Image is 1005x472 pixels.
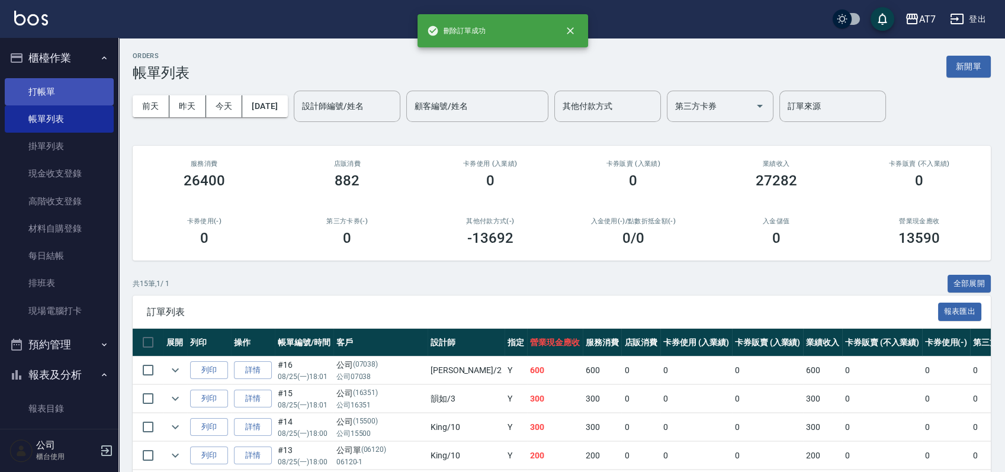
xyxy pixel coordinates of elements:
[583,442,622,470] td: 200
[732,442,804,470] td: 0
[732,357,804,384] td: 0
[234,390,272,408] a: 詳情
[14,11,48,25] img: Logo
[133,65,190,81] h3: 帳單列表
[842,442,921,470] td: 0
[275,385,333,413] td: #15
[275,413,333,441] td: #14
[275,357,333,384] td: #16
[433,160,548,168] h2: 卡券使用 (入業績)
[842,329,921,357] th: 卡券販賣 (不入業績)
[842,385,921,413] td: 0
[133,52,190,60] h2: ORDERS
[803,442,842,470] td: 200
[147,160,262,168] h3: 服務消費
[5,297,114,325] a: 現場電腦打卡
[576,160,691,168] h2: 卡券販賣 (入業績)
[278,371,330,382] p: 08/25 (一) 18:01
[5,105,114,133] a: 帳單列表
[333,329,428,357] th: 客戶
[527,442,583,470] td: 200
[336,371,425,382] p: 公司07038
[433,217,548,225] h2: 其他付款方式(-)
[234,418,272,436] a: 詳情
[428,385,505,413] td: 韻如 /3
[719,217,834,225] h2: 入金儲值
[621,357,660,384] td: 0
[190,390,228,408] button: 列印
[353,416,378,428] p: (15500)
[166,361,184,379] button: expand row
[557,18,583,44] button: close
[871,7,894,31] button: save
[583,413,622,441] td: 300
[505,357,527,384] td: Y
[336,416,425,428] div: 公司
[621,385,660,413] td: 0
[234,447,272,465] a: 詳情
[5,160,114,187] a: 現金收支登錄
[527,413,583,441] td: 300
[336,457,425,467] p: 06120-1
[335,172,359,189] h3: 882
[732,413,804,441] td: 0
[336,444,425,457] div: 公司單
[660,329,732,357] th: 卡券使用 (入業績)
[732,385,804,413] td: 0
[147,306,938,318] span: 訂單列表
[660,413,732,441] td: 0
[5,215,114,242] a: 材料自購登錄
[278,457,330,467] p: 08/25 (一) 18:00
[231,329,275,357] th: 操作
[184,172,225,189] h3: 26400
[922,413,971,441] td: 0
[190,361,228,380] button: 列印
[486,172,495,189] h3: 0
[163,329,187,357] th: 展開
[505,385,527,413] td: Y
[275,442,333,470] td: #13
[5,269,114,297] a: 排班表
[842,413,921,441] td: 0
[900,7,940,31] button: AT7
[275,329,333,357] th: 帳單編號/時間
[922,385,971,413] td: 0
[915,172,923,189] h3: 0
[898,230,940,246] h3: 13590
[361,444,387,457] p: (06120)
[583,329,622,357] th: 服務消費
[290,160,405,168] h2: 店販消費
[166,390,184,407] button: expand row
[842,357,921,384] td: 0
[336,387,425,400] div: 公司
[803,329,842,357] th: 業績收入
[772,230,781,246] h3: 0
[353,387,378,400] p: (16351)
[862,217,977,225] h2: 營業現金應收
[242,95,287,117] button: [DATE]
[803,357,842,384] td: 600
[622,230,644,246] h3: 0 /0
[660,357,732,384] td: 0
[206,95,243,117] button: 今天
[278,428,330,439] p: 08/25 (一) 18:00
[5,359,114,390] button: 報表及分析
[428,413,505,441] td: King /10
[946,60,991,72] a: 新開單
[922,442,971,470] td: 0
[36,439,97,451] h5: 公司
[919,12,936,27] div: AT7
[5,188,114,215] a: 高階收支登錄
[583,357,622,384] td: 600
[527,329,583,357] th: 營業現金應收
[576,217,691,225] h2: 入金使用(-) /點數折抵金額(-)
[629,172,637,189] h3: 0
[621,329,660,357] th: 店販消費
[166,418,184,436] button: expand row
[948,275,991,293] button: 全部展開
[467,230,513,246] h3: -13692
[938,306,982,317] a: 報表匯出
[428,329,505,357] th: 設計師
[621,413,660,441] td: 0
[290,217,405,225] h2: 第三方卡券(-)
